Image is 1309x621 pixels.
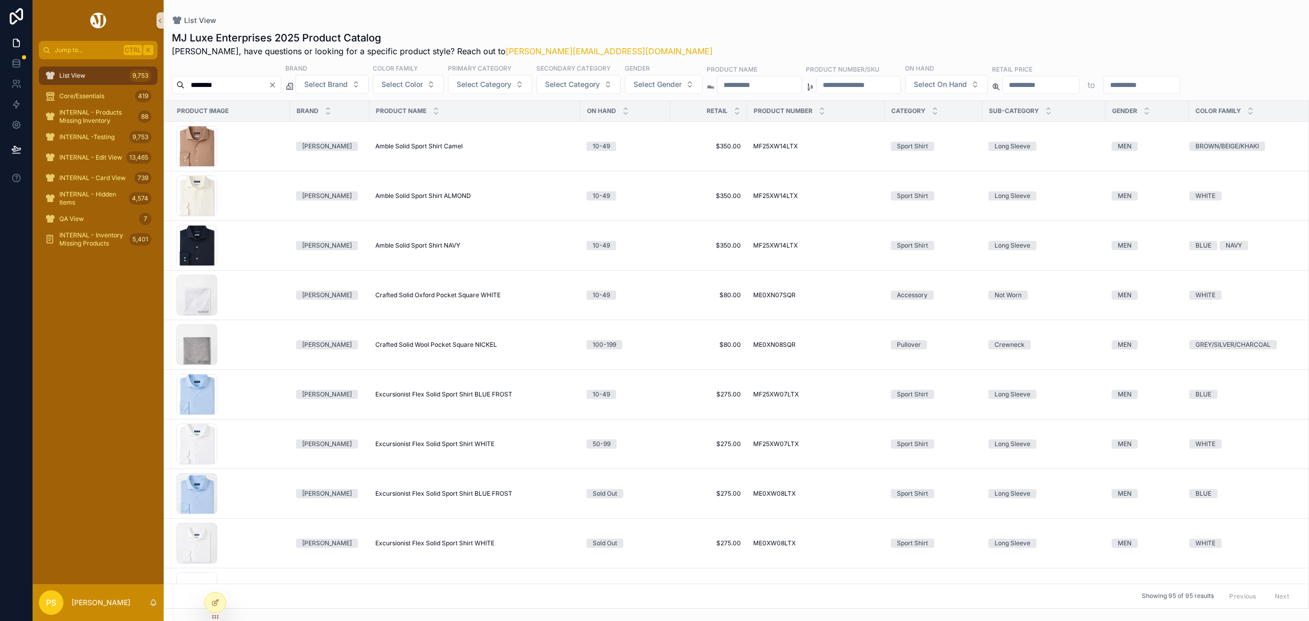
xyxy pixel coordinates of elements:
span: Color Family [1195,107,1241,115]
a: Long Sleeve [988,390,1099,399]
a: Pullover [891,340,976,349]
a: Core/Essentials419 [39,87,157,105]
span: INTERNAL - Edit View [59,153,122,162]
a: Sport Shirt [891,439,976,449]
span: Amble Solid Sport Shirt Camel [375,142,463,150]
a: $275.00 [676,490,741,498]
span: $350.00 [676,142,741,150]
span: Gender [1112,107,1137,115]
label: Color Family [373,63,418,73]
a: Long Sleeve [988,241,1099,250]
a: [PERSON_NAME] [296,241,363,250]
div: NAVY [1226,241,1242,250]
a: MEN [1112,439,1183,449]
label: On Hand [905,63,934,73]
a: MEN [1112,390,1183,399]
button: Select Button [905,75,988,94]
span: $275.00 [676,390,741,398]
a: [PERSON_NAME] [296,191,363,201]
div: Sport Shirt [897,191,928,201]
a: $275.00 [676,440,741,448]
span: INTERNAL - Hidden Items [59,190,125,207]
a: Sold Out [586,489,664,498]
a: MEN [1112,191,1183,201]
span: On Hand [587,107,616,115]
a: Long Sleeve [988,539,1099,548]
div: 7 [139,213,151,225]
a: MF25XW14LTX [753,192,878,200]
span: INTERNAL -Testing [59,133,115,141]
a: MEN [1112,241,1183,250]
div: MEN [1118,489,1132,498]
a: List View9,753 [39,66,157,85]
a: Amble Solid Sport Shirt ALMOND [375,192,574,200]
a: Amble Solid Sport Shirt NAVY [375,241,574,250]
a: ME0XN08SQR [753,341,878,349]
a: ME0XW08LTX [753,490,878,498]
span: MF25XW14LTX [753,142,798,150]
span: Retail [707,107,728,115]
a: Sold Out [586,539,664,548]
span: QA View [59,215,84,223]
span: Crafted Solid Oxford Pocket Square WHITE [375,291,501,299]
div: Long Sleeve [995,241,1030,250]
a: WHITE [1189,439,1302,449]
span: List View [59,72,85,80]
a: Sport Shirt [891,539,976,548]
div: Sport Shirt [897,439,928,449]
a: [PERSON_NAME] [296,539,363,548]
span: Select Gender [634,79,682,90]
label: Gender [625,63,650,73]
a: Sport Shirt [891,142,976,151]
span: PS [46,596,56,609]
div: WHITE [1195,539,1215,548]
a: [PERSON_NAME] [296,142,363,151]
span: MF25XW07LTX [753,440,799,448]
a: Long Sleeve [988,489,1099,498]
a: [PERSON_NAME] [296,291,363,300]
button: Clear [268,81,281,89]
a: Not Worn [988,291,1099,300]
span: Sub-Category [989,107,1039,115]
span: List View [184,15,216,26]
a: [PERSON_NAME][EMAIL_ADDRESS][DOMAIN_NAME] [506,46,713,56]
a: 10-49 [586,390,664,399]
div: MEN [1118,390,1132,399]
a: Sport Shirt [891,390,976,399]
div: 5,401 [129,233,151,246]
div: Accessory [897,291,928,300]
div: 10-49 [593,241,610,250]
label: Brand [285,63,307,73]
a: GREY/SILVER/CHARCOAL [1189,340,1302,349]
label: Primary Category [448,63,511,73]
div: MEN [1118,340,1132,349]
a: Sport Shirt [891,241,976,250]
a: BLUE [1189,489,1302,498]
span: Category [891,107,926,115]
a: Long Sleeve [988,439,1099,449]
a: WHITE [1189,191,1302,201]
button: Select Button [448,75,532,94]
div: Sold Out [593,489,617,498]
div: [PERSON_NAME] [302,142,352,151]
div: Not Worn [995,291,1022,300]
a: ME0XN07SQR [753,291,878,299]
a: WHITE [1189,539,1302,548]
div: 88 [138,110,151,123]
button: Jump to...CtrlK [39,41,157,59]
a: 10-49 [586,291,664,300]
a: Accessory [891,291,976,300]
span: INTERNAL - Inventory Missing Products [59,231,125,248]
a: Crafted Solid Oxford Pocket Square WHITE [375,291,574,299]
button: Select Button [536,75,621,94]
a: $80.00 [676,341,741,349]
div: 739 [134,172,151,184]
div: MEN [1118,241,1132,250]
a: 10-49 [586,142,664,151]
p: [PERSON_NAME] [72,597,130,608]
div: MEN [1118,439,1132,449]
div: WHITE [1195,291,1215,300]
a: Crewneck [988,340,1099,349]
div: MEN [1118,142,1132,151]
a: 100-199 [586,340,664,349]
